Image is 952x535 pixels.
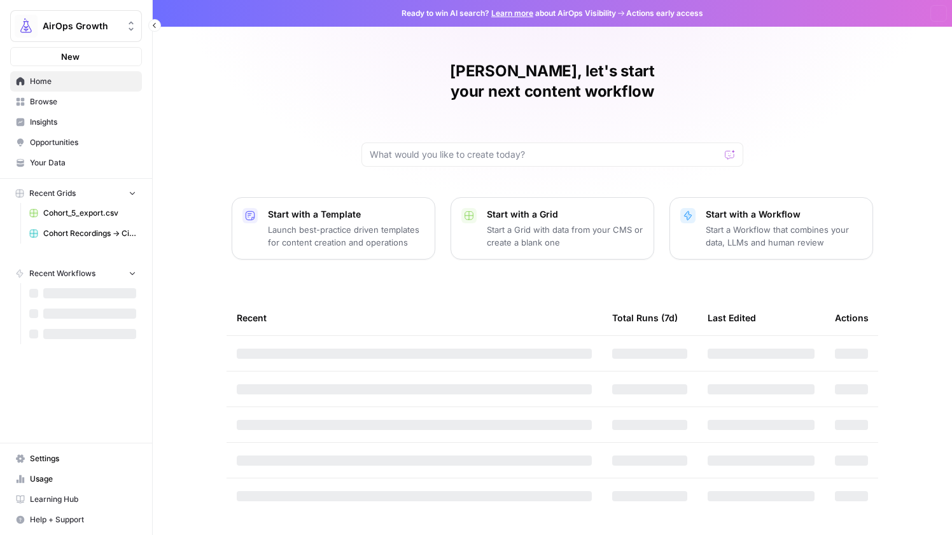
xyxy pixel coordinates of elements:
span: Opportunities [30,137,136,148]
span: Learning Hub [30,494,136,505]
span: Actions early access [626,8,703,19]
p: Start with a Template [268,208,424,221]
a: Cohort Recordings -> Circle Automation [24,223,142,244]
span: Recent Grids [29,188,76,199]
span: Browse [30,96,136,108]
span: Recent Workflows [29,268,95,279]
a: Learn more [491,8,533,18]
button: Help + Support [10,510,142,530]
span: Insights [30,116,136,128]
p: Start a Grid with data from your CMS or create a blank one [487,223,643,249]
button: Workspace: AirOps Growth [10,10,142,42]
p: Start with a Grid [487,208,643,221]
a: Insights [10,112,142,132]
span: Ready to win AI search? about AirOps Visibility [402,8,616,19]
button: Start with a GridStart a Grid with data from your CMS or create a blank one [451,197,654,260]
a: Browse [10,92,142,112]
div: Total Runs (7d) [612,300,678,335]
img: AirOps Growth Logo [15,15,38,38]
button: Start with a TemplateLaunch best-practice driven templates for content creation and operations [232,197,435,260]
a: Home [10,71,142,92]
p: Launch best-practice driven templates for content creation and operations [268,223,424,249]
div: Actions [835,300,869,335]
span: Cohort Recordings -> Circle Automation [43,228,136,239]
button: Start with a WorkflowStart a Workflow that combines your data, LLMs and human review [669,197,873,260]
h1: [PERSON_NAME], let's start your next content workflow [361,61,743,102]
span: Home [30,76,136,87]
a: Usage [10,469,142,489]
a: Learning Hub [10,489,142,510]
p: Start with a Workflow [706,208,862,221]
span: Your Data [30,157,136,169]
span: Help + Support [30,514,136,525]
input: What would you like to create today? [370,148,720,161]
div: Recent [237,300,592,335]
span: AirOps Growth [43,20,120,32]
span: Cohort_5_export.csv [43,207,136,219]
span: Usage [30,473,136,485]
button: New [10,47,142,66]
div: Last Edited [708,300,756,335]
p: Start a Workflow that combines your data, LLMs and human review [706,223,862,249]
button: Recent Workflows [10,264,142,283]
button: Recent Grids [10,184,142,203]
a: Settings [10,448,142,469]
span: Settings [30,453,136,464]
span: New [61,50,80,63]
a: Your Data [10,153,142,173]
a: Cohort_5_export.csv [24,203,142,223]
a: Opportunities [10,132,142,153]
